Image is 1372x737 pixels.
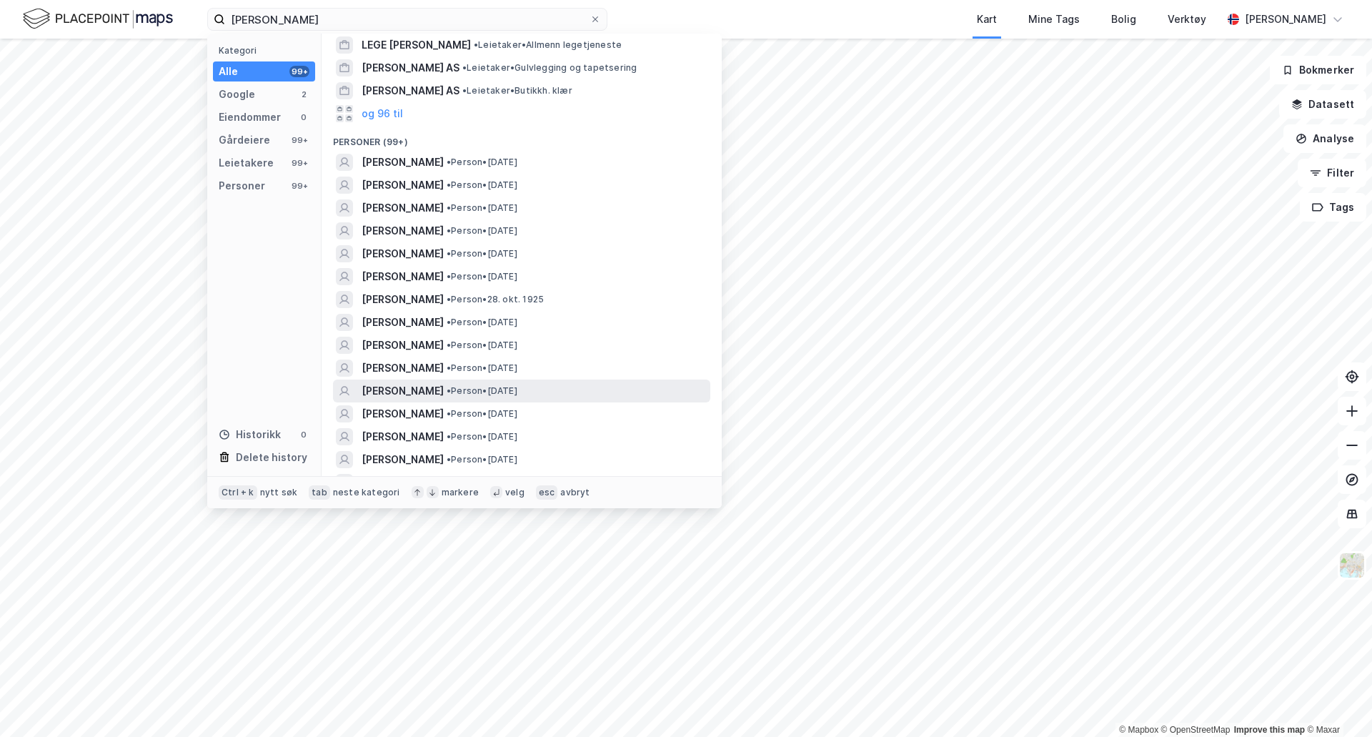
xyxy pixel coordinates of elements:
span: Leietaker • Butikkh. klær [462,85,572,97]
div: Kart [977,11,997,28]
span: Person • [DATE] [447,454,517,465]
span: [PERSON_NAME] AS [362,82,459,99]
span: • [447,385,451,396]
span: Person • [DATE] [447,317,517,328]
span: • [447,225,451,236]
span: [PERSON_NAME] [362,405,444,422]
div: esc [536,485,558,500]
span: Person • [DATE] [447,202,517,214]
div: 0 [298,112,309,123]
span: Person • [DATE] [447,248,517,259]
button: Bokmerker [1270,56,1366,84]
iframe: Chat Widget [1301,668,1372,737]
div: avbryt [560,487,590,498]
span: [PERSON_NAME] [362,268,444,285]
span: [PERSON_NAME] [362,360,444,377]
div: Ctrl + k [219,485,257,500]
span: Person • [DATE] [447,431,517,442]
span: • [447,454,451,465]
div: Personer (99+) [322,125,722,151]
span: [PERSON_NAME] [362,428,444,445]
button: Filter [1298,159,1366,187]
span: [PERSON_NAME] [362,474,444,491]
span: Person • [DATE] [447,340,517,351]
div: velg [505,487,525,498]
div: tab [309,485,330,500]
div: nytt søk [260,487,298,498]
span: Person • 28. okt. 1925 [447,294,544,305]
span: [PERSON_NAME] [362,222,444,239]
span: [PERSON_NAME] [362,382,444,400]
img: logo.f888ab2527a4732fd821a326f86c7f29.svg [23,6,173,31]
span: Person • [DATE] [447,408,517,420]
span: • [447,248,451,259]
button: Analyse [1283,124,1366,153]
a: Mapbox [1119,725,1158,735]
span: • [447,362,451,373]
div: 99+ [289,180,309,192]
input: Søk på adresse, matrikkel, gårdeiere, leietakere eller personer [225,9,590,30]
span: [PERSON_NAME] AS [362,59,459,76]
span: Person • [DATE] [447,225,517,237]
span: • [447,340,451,350]
span: [PERSON_NAME] [362,291,444,308]
div: Historikk [219,426,281,443]
button: Tags [1300,193,1366,222]
div: 99+ [289,66,309,77]
div: markere [442,487,479,498]
span: [PERSON_NAME] [362,245,444,262]
span: [PERSON_NAME] [362,199,444,217]
span: • [462,85,467,96]
span: Person • [DATE] [447,179,517,191]
a: OpenStreetMap [1161,725,1231,735]
div: [PERSON_NAME] [1245,11,1326,28]
div: Mine Tags [1028,11,1080,28]
span: Person • [DATE] [447,271,517,282]
span: Person • [DATE] [447,157,517,168]
div: Verktøy [1168,11,1206,28]
div: neste kategori [333,487,400,498]
button: og 96 til [362,105,403,122]
div: 99+ [289,157,309,169]
div: Alle [219,63,238,80]
span: Leietaker • Gulvlegging og tapetsering [462,62,637,74]
button: Datasett [1279,90,1366,119]
span: • [462,62,467,73]
span: • [447,408,451,419]
span: • [447,179,451,190]
div: Delete history [236,449,307,466]
span: [PERSON_NAME] [362,154,444,171]
div: 2 [298,89,309,100]
div: Personer [219,177,265,194]
span: • [447,157,451,167]
span: Leietaker • Allmenn legetjeneste [474,39,622,51]
span: • [447,294,451,305]
span: [PERSON_NAME] [362,177,444,194]
span: • [474,39,478,50]
div: Google [219,86,255,103]
span: • [447,317,451,327]
span: [PERSON_NAME] [362,314,444,331]
div: Bolig [1111,11,1136,28]
a: Improve this map [1234,725,1305,735]
div: Gårdeiere [219,132,270,149]
span: Person • [DATE] [447,385,517,397]
span: LEGE [PERSON_NAME] [362,36,471,54]
div: Kontrollprogram for chat [1301,668,1372,737]
div: Kategori [219,45,315,56]
span: • [447,202,451,213]
span: • [447,431,451,442]
div: 99+ [289,134,309,146]
div: Leietakere [219,154,274,172]
div: 0 [298,429,309,440]
span: • [447,271,451,282]
span: [PERSON_NAME] [362,451,444,468]
span: Person • [DATE] [447,362,517,374]
img: Z [1338,552,1366,579]
span: [PERSON_NAME] [362,337,444,354]
div: Eiendommer [219,109,281,126]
